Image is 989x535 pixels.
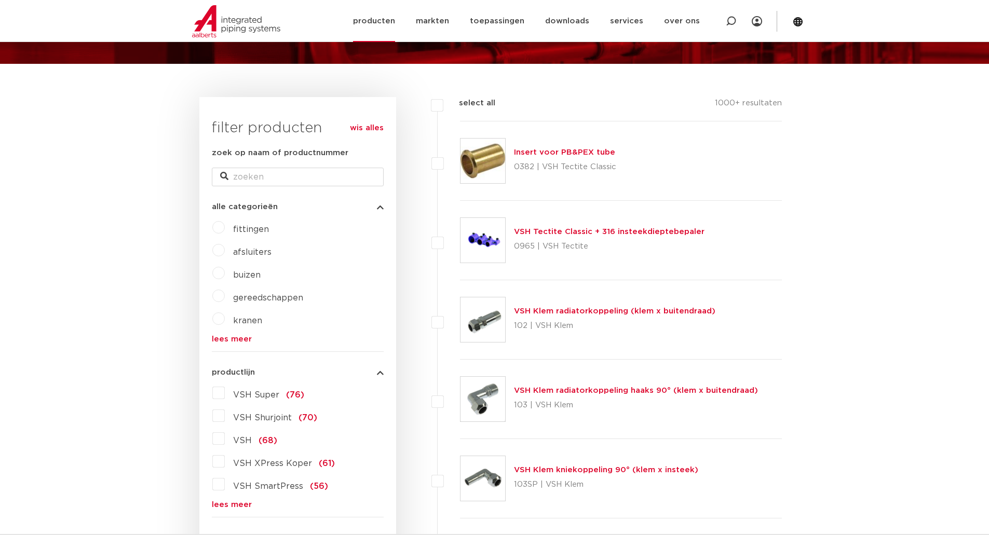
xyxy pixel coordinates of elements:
a: afsluiters [233,248,272,256]
span: VSH Super [233,391,279,399]
input: zoeken [212,168,384,186]
span: productlijn [212,368,255,376]
span: VSH [233,436,252,445]
span: (70) [299,414,317,422]
p: 1000+ resultaten [715,97,782,113]
a: lees meer [212,501,384,509]
img: Thumbnail for VSH Klem radiatorkoppeling haaks 90° (klem x buitendraad) [460,377,505,421]
a: VSH Klem radiatorkoppeling (klem x buitendraad) [514,307,715,315]
img: Thumbnail for VSH Klem kniekoppeling 90° (klem x insteek) [460,456,505,501]
span: VSH Shurjoint [233,414,292,422]
p: 0382 | VSH Tectite Classic [514,159,616,175]
span: alle categorieën [212,203,278,211]
a: VSH Tectite Classic + 316 insteekdieptebepaler [514,228,705,236]
span: VSH XPress Koper [233,459,312,468]
button: productlijn [212,368,384,376]
a: kranen [233,317,262,325]
p: 103 | VSH Klem [514,397,758,414]
img: Thumbnail for VSH Tectite Classic + 316 insteekdieptebepaler [460,218,505,263]
img: Thumbnail for Insert voor PB&PEX tube [460,139,505,183]
a: gereedschappen [233,294,303,302]
p: 103SP | VSH Klem [514,476,698,493]
span: (68) [259,436,277,445]
a: wis alles [350,122,384,134]
label: zoek op naam of productnummer [212,147,348,159]
p: 0965 | VSH Tectite [514,238,705,255]
a: Insert voor PB&PEX tube [514,148,615,156]
a: VSH Klem radiatorkoppeling haaks 90° (klem x buitendraad) [514,387,758,394]
span: (76) [286,391,304,399]
button: alle categorieën [212,203,384,211]
p: 102 | VSH Klem [514,318,715,334]
span: VSH SmartPress [233,482,303,490]
a: lees meer [212,335,384,343]
a: buizen [233,271,261,279]
span: (56) [310,482,328,490]
label: select all [443,97,495,109]
span: (61) [319,459,335,468]
h3: filter producten [212,118,384,139]
a: VSH Klem kniekoppeling 90° (klem x insteek) [514,466,698,474]
img: Thumbnail for VSH Klem radiatorkoppeling (klem x buitendraad) [460,297,505,342]
a: fittingen [233,225,269,234]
